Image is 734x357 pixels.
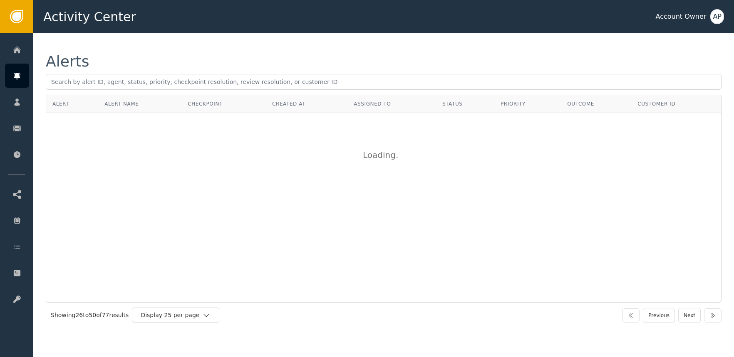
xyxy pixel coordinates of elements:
button: Display 25 per page [132,308,219,323]
div: Alert Name [104,100,175,108]
div: Priority [501,100,555,108]
div: Alerts [46,54,89,69]
span: Activity Center [43,7,136,26]
div: Alert [52,100,92,108]
div: Account Owner [655,12,706,22]
div: Outcome [567,100,625,108]
div: Loading . [363,149,404,161]
div: Assigned To [354,100,430,108]
div: Status [442,100,488,108]
div: Checkpoint [188,100,260,108]
button: Next [678,308,701,323]
div: Created At [272,100,341,108]
div: Customer ID [637,100,715,108]
div: Display 25 per page [141,311,202,320]
input: Search by alert ID, agent, status, priority, checkpoint resolution, review resolution, or custome... [46,74,722,90]
button: AP [710,9,724,24]
button: Previous [643,308,675,323]
div: Showing 26 to 50 of 77 results [51,311,129,320]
